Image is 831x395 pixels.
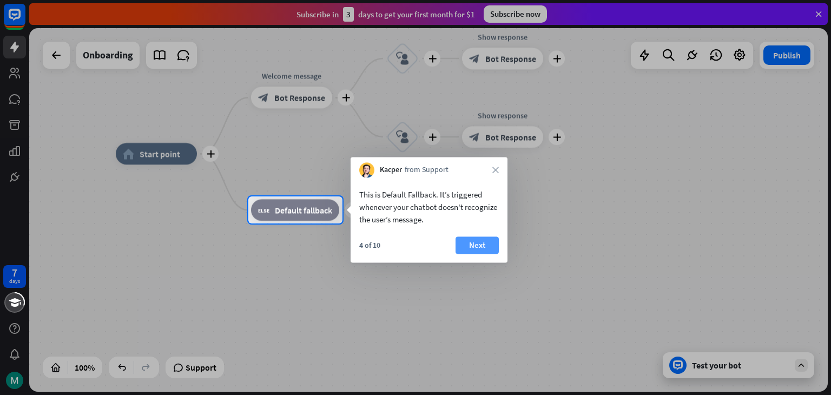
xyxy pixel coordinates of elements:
[359,240,380,250] div: 4 of 10
[492,167,499,173] i: close
[359,188,499,226] div: This is Default Fallback. It’s triggered whenever your chatbot doesn't recognize the user’s message.
[456,236,499,254] button: Next
[405,165,449,176] span: from Support
[275,205,332,215] span: Default fallback
[9,4,41,37] button: Open LiveChat chat widget
[380,165,402,176] span: Kacper
[258,205,269,215] i: block_fallback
